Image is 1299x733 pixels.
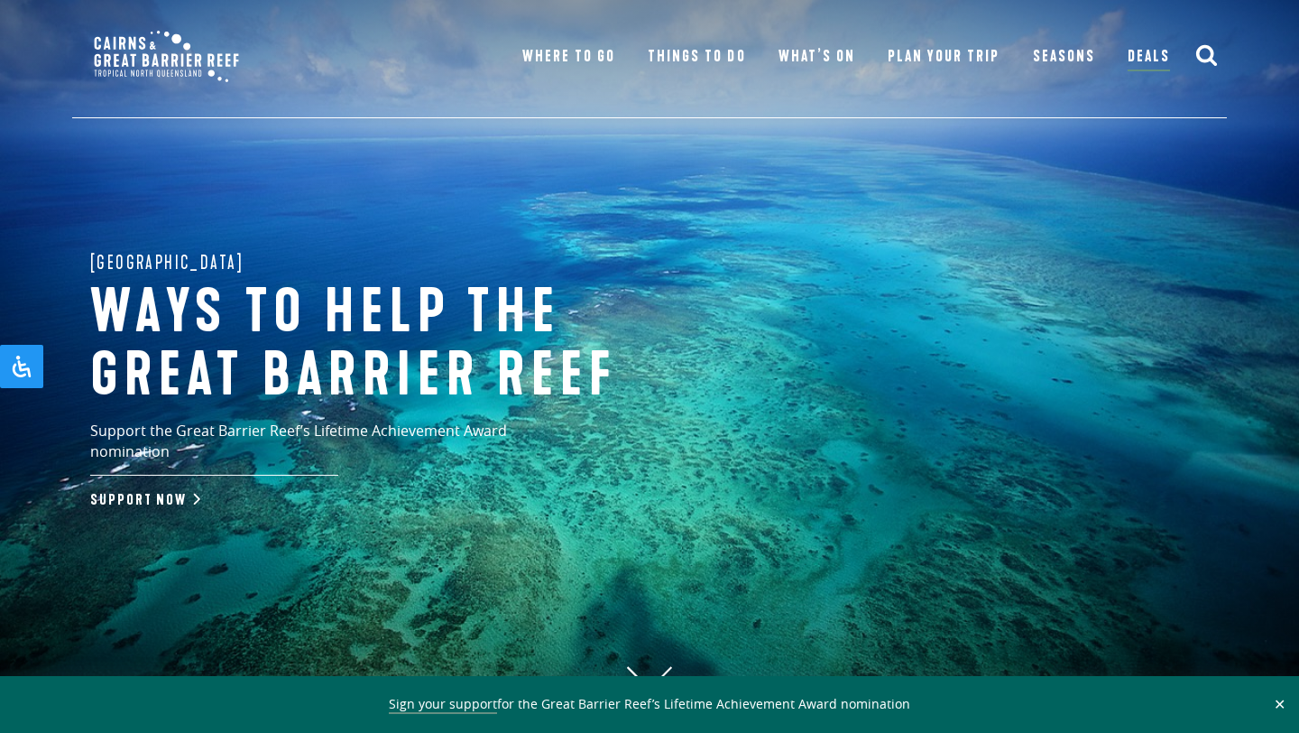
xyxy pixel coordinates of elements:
a: Things To Do [648,44,745,70]
a: Seasons [1033,44,1095,70]
span: for the Great Barrier Reef’s Lifetime Achievement Award nomination [389,695,910,714]
a: Plan Your Trip [888,44,1000,70]
a: Sign your support [389,695,497,714]
p: Support the Great Barrier Reef’s Lifetime Achievement Award nomination [90,421,586,476]
a: Deals [1128,44,1170,71]
a: What’s On [778,44,855,70]
a: Where To Go [522,44,615,70]
a: Support Now [90,491,197,509]
h1: Ways to help the great barrier reef [90,282,686,407]
span: [GEOGRAPHIC_DATA] [90,248,244,277]
svg: Open Accessibility Panel [11,356,32,377]
img: CGBR-TNQ_dual-logo.svg [81,18,252,95]
button: Close [1269,696,1290,712]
